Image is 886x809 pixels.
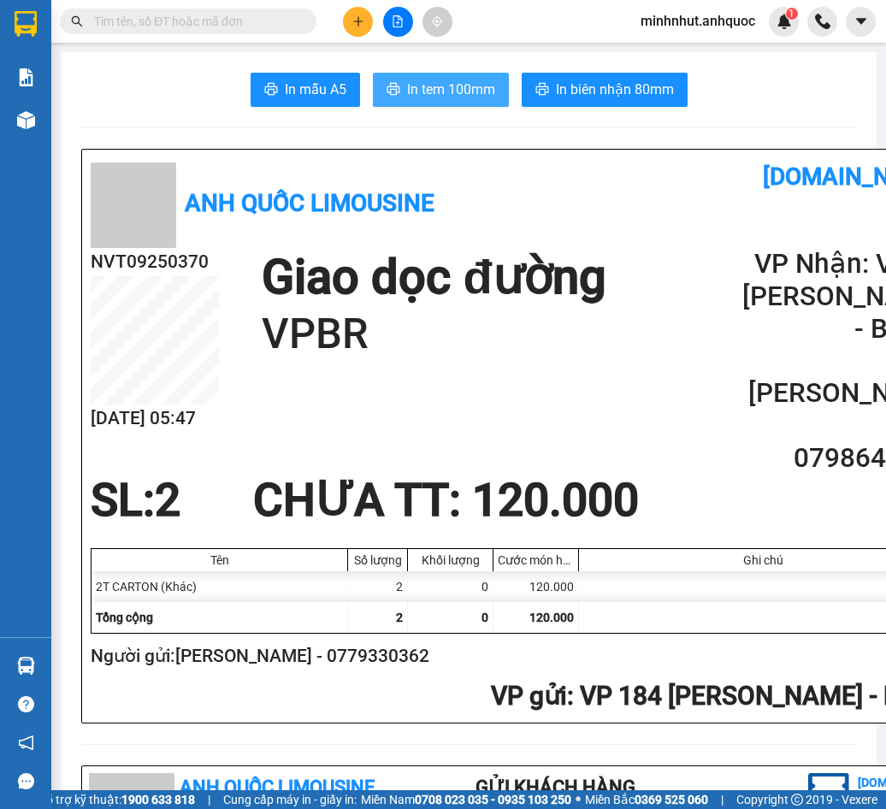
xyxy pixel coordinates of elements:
[846,7,876,37] button: caret-down
[498,553,574,567] div: Cước món hàng
[422,7,452,37] button: aim
[163,117,301,141] div: 0798648152
[243,475,649,526] div: CHƯA TT : 120.000
[627,10,769,32] span: minhnhut.anhquoc
[412,553,488,567] div: Khối lượng
[556,79,674,100] span: In biên nhận 80mm
[493,571,579,602] div: 120.000
[373,73,509,107] button: printerIn tem 100mm
[408,571,493,602] div: 0
[522,73,688,107] button: printerIn biên nhận 80mm
[481,611,488,624] span: 0
[15,76,151,97] div: [PERSON_NAME]
[208,790,210,809] span: |
[383,7,413,37] button: file-add
[854,14,869,29] span: caret-down
[185,189,434,217] b: Anh Quốc Limousine
[361,790,571,809] span: Miền Nam
[38,790,195,809] span: Hỗ trợ kỹ thuật:
[96,611,153,624] span: Tổng cộng
[15,15,151,76] div: VP 184 [PERSON_NAME] - HCM
[18,735,34,751] span: notification
[262,248,605,307] h1: Giao dọc đường
[352,15,364,27] span: plus
[15,97,151,121] div: 0779330362
[264,82,278,98] span: printer
[791,794,803,806] span: copyright
[92,571,348,602] div: 2T CARTON (Khác)
[789,8,794,20] span: 1
[343,7,373,37] button: plus
[415,793,571,806] strong: 0708 023 035 - 0935 103 250
[163,76,301,117] div: CHỊ [PERSON_NAME]
[475,777,635,798] b: Gửi khách hàng
[285,79,346,100] span: In mẫu A5
[71,15,83,27] span: search
[18,773,34,789] span: message
[121,793,195,806] strong: 1900 633 818
[91,248,219,276] h2: NVT09250370
[96,553,343,567] div: Tên
[491,681,567,711] span: VP gửi
[392,15,404,27] span: file-add
[91,474,155,527] span: SL:
[585,790,708,809] span: Miền Bắc
[387,82,400,98] span: printer
[786,8,798,20] sup: 1
[777,14,792,29] img: icon-new-feature
[17,68,35,86] img: solution-icon
[94,12,296,31] input: Tìm tên, số ĐT hoặc mã đơn
[180,777,375,798] b: Anh Quốc Limousine
[431,15,443,27] span: aim
[223,790,357,809] span: Cung cấp máy in - giấy in:
[163,15,301,76] div: VP 36 [PERSON_NAME] - Bà Rịa
[815,14,830,29] img: phone-icon
[262,307,605,362] h1: VPBR
[15,11,37,37] img: logo-vxr
[91,404,219,433] h2: [DATE] 05:47
[576,796,581,803] span: ⚪️
[352,553,403,567] div: Số lượng
[18,696,34,712] span: question-circle
[396,611,403,624] span: 2
[529,611,574,624] span: 120.000
[163,16,204,34] span: Nhận:
[17,657,35,675] img: warehouse-icon
[635,793,708,806] strong: 0369 525 060
[535,82,549,98] span: printer
[251,73,360,107] button: printerIn mẫu A5
[155,474,180,527] span: 2
[348,571,408,602] div: 2
[721,790,724,809] span: |
[407,79,495,100] span: In tem 100mm
[17,111,35,129] img: warehouse-icon
[15,16,41,34] span: Gửi:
